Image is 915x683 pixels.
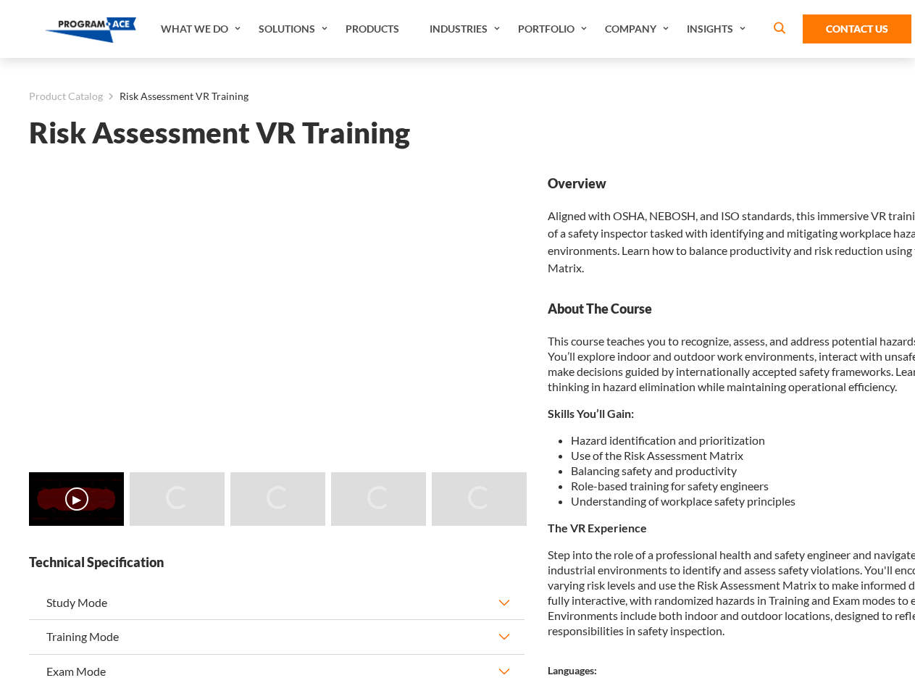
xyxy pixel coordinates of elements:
[45,17,137,43] img: Program-Ace
[29,553,525,571] strong: Technical Specification
[548,664,597,676] strong: Languages:
[29,472,124,526] img: Risk Assessment VR Training - Video 0
[29,175,525,453] iframe: Risk Assessment VR Training - Video 0
[65,487,88,511] button: ▶
[29,87,103,106] a: Product Catalog
[803,14,911,43] a: Contact Us
[103,87,248,106] li: Risk Assessment VR Training
[29,620,525,653] button: Training Mode
[29,586,525,619] button: Study Mode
